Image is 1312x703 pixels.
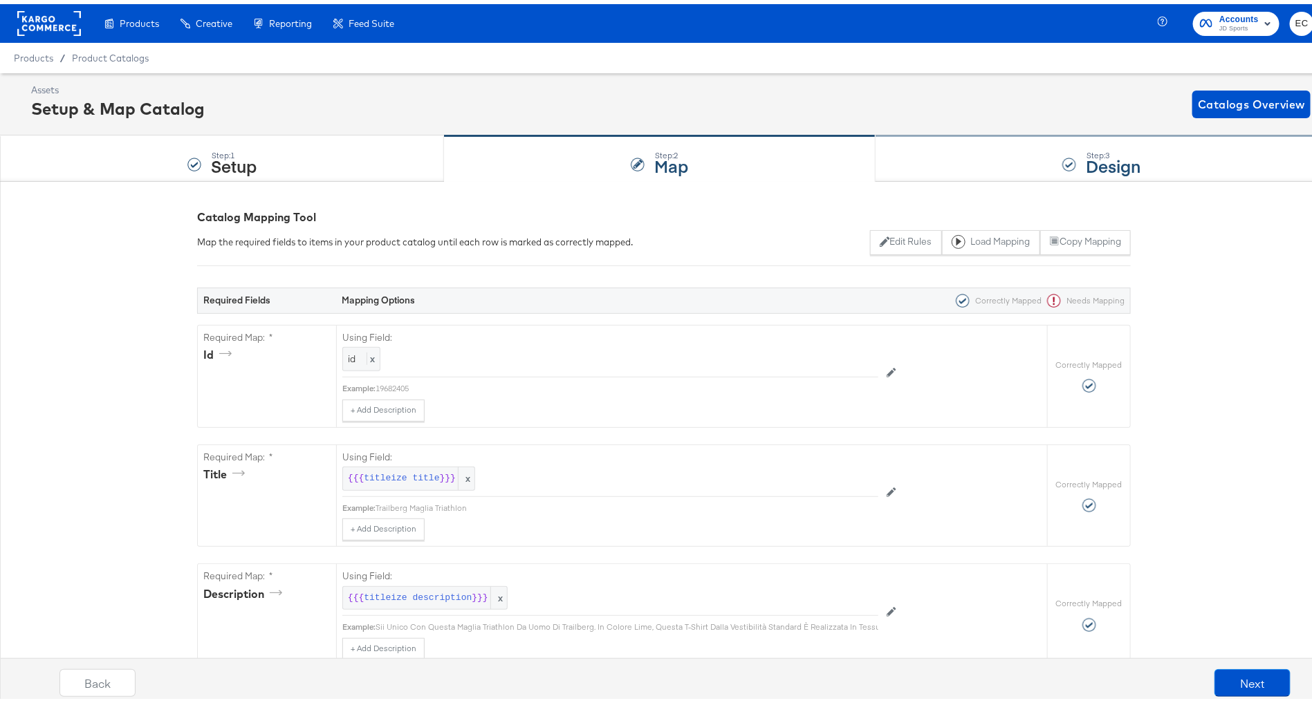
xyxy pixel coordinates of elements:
label: Using Field: [342,327,878,340]
div: Map the required fields to items in your product catalog until each row is marked as correctly ma... [197,232,633,245]
div: Correctly Mapped [950,290,1042,303]
span: id [348,348,355,361]
span: x [367,348,375,361]
div: Example: [342,379,376,390]
span: Products [14,48,53,59]
button: + Add Description [342,514,425,536]
button: AccountsJD Sports [1193,8,1279,32]
span: }}} [472,588,488,601]
span: {{{ [348,468,364,481]
a: Product Catalogs [72,48,149,59]
div: Step: 2 [655,147,689,156]
span: x [490,583,507,606]
span: Creative [196,14,232,25]
div: Step: 3 [1087,147,1141,156]
button: Load Mapping [942,226,1040,251]
div: title [203,462,250,478]
strong: Map [655,150,689,173]
label: Using Field: [342,565,878,579]
label: Required Map: * [203,447,331,460]
span: titleize title [364,468,439,481]
button: + Add Description [342,395,425,418]
strong: Required Fields [203,290,270,302]
span: Reporting [269,14,312,25]
span: JD Sports [1219,19,1259,30]
button: Back [59,665,136,693]
label: Using Field: [342,447,878,460]
div: description [203,582,287,598]
button: + Add Description [342,634,425,656]
strong: Design [1087,150,1141,173]
span: Catalogs Overview [1198,91,1305,110]
span: EC [1295,12,1309,28]
span: / [53,48,72,59]
div: Catalog Mapping Tool [197,205,1131,221]
span: {{{ [348,588,364,601]
button: Edit Rules [870,226,941,251]
div: id [203,343,237,359]
span: titleize description [364,588,472,601]
button: Next [1214,665,1291,693]
div: Step: 1 [212,147,257,156]
span: Feed Suite [349,14,394,25]
strong: Setup [212,150,257,173]
div: Example: [342,617,376,628]
button: Copy Mapping [1040,226,1131,251]
label: Correctly Mapped [1056,355,1122,366]
div: Assets [31,79,205,93]
div: 19682405 [376,379,878,390]
div: Trailberg Maglia Triathlon [376,498,878,509]
label: Correctly Mapped [1056,594,1122,605]
button: Catalogs Overview [1192,86,1311,114]
label: Required Map: * [203,565,331,579]
strong: Mapping Options [342,290,415,302]
label: Correctly Mapped [1056,475,1122,486]
label: Required Map: * [203,327,331,340]
span: x [458,463,474,486]
div: Example: [342,498,376,509]
span: Accounts [1219,8,1259,23]
span: }}} [440,468,456,481]
div: Setup & Map Catalog [31,93,205,116]
div: Needs Mapping [1042,290,1125,303]
span: Products [120,14,159,25]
